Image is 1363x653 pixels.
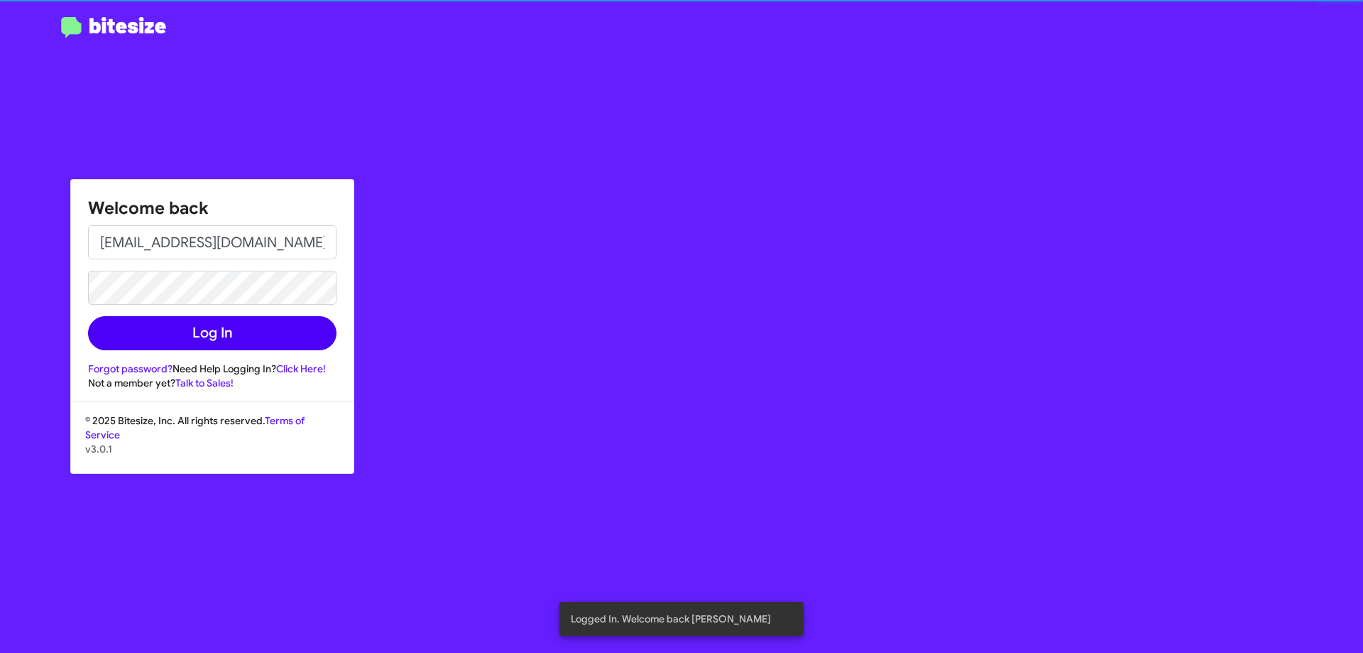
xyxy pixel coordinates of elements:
[85,442,339,456] p: v3.0.1
[88,376,336,390] div: Not a member yet?
[571,612,771,626] span: Logged In. Welcome back [PERSON_NAME]
[88,316,336,350] button: Log In
[88,197,336,220] h1: Welcome back
[88,362,173,375] a: Forgot password?
[88,225,336,259] input: Email address
[175,377,234,389] a: Talk to Sales!
[71,414,354,473] div: © 2025 Bitesize, Inc. All rights reserved.
[276,362,326,375] a: Click Here!
[88,362,336,376] div: Need Help Logging In?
